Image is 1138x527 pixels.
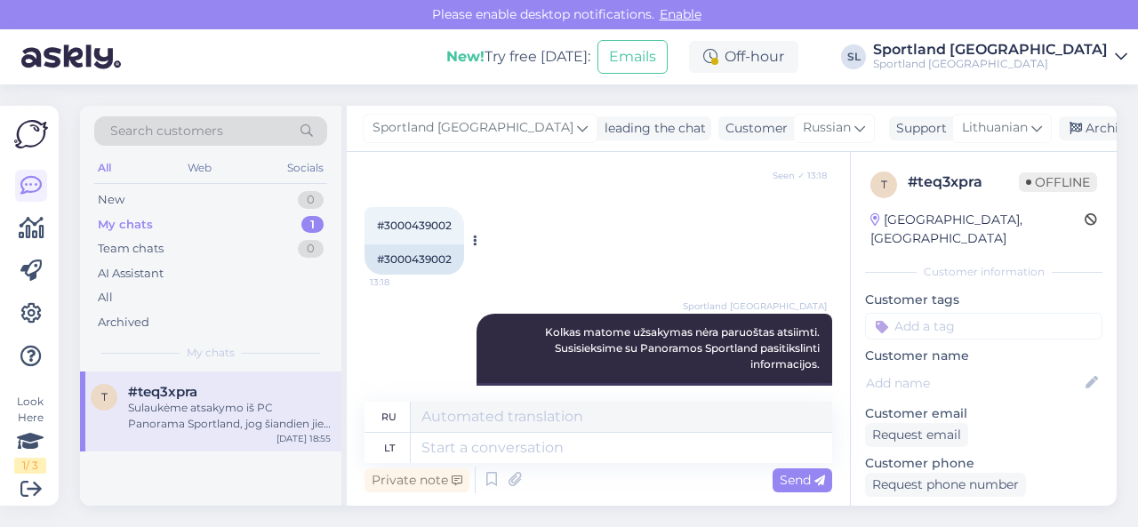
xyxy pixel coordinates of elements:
div: Request email [865,423,968,447]
span: t [881,178,887,191]
span: #teq3xpra [128,384,197,400]
a: Sportland [GEOGRAPHIC_DATA]Sportland [GEOGRAPHIC_DATA] [873,43,1127,71]
img: Askly Logo [14,120,48,148]
input: Add a tag [865,313,1102,339]
span: Sportland [GEOGRAPHIC_DATA] [683,299,827,313]
div: 0 [298,191,324,209]
span: Sportland [GEOGRAPHIC_DATA] [373,118,573,138]
div: [GEOGRAPHIC_DATA], [GEOGRAPHIC_DATA] [870,211,1085,248]
span: Russian [803,118,851,138]
div: All [94,156,115,180]
div: Try free [DATE]: [446,46,590,68]
b: New! [446,48,485,65]
div: Customer [718,119,788,138]
div: Request phone number [865,473,1026,497]
div: SL [841,44,866,69]
p: Customer tags [865,291,1102,309]
div: lt [384,433,395,463]
div: AI Assistant [98,265,164,283]
div: 1 [301,216,324,234]
div: All [98,289,113,307]
span: My chats [187,345,235,361]
span: Kolkas matome užsakymas nėra paruoštas atsiimti. Susisieksime su Panoramos Sportland pasitikslint... [545,325,822,371]
div: Socials [284,156,327,180]
div: Private note [365,468,469,492]
span: Seen ✓ 13:18 [760,169,827,182]
div: #3000439002 [365,244,464,275]
p: Visited pages [865,504,1102,523]
div: New [98,191,124,209]
span: 13:18 [370,275,437,289]
div: My chats [98,216,153,234]
div: Support [889,119,947,138]
div: [DATE] 18:55 [276,432,331,445]
span: t [101,390,108,403]
span: Send [780,472,825,488]
div: Look Here [14,394,46,474]
span: Offline [1019,172,1097,192]
input: Add name [866,373,1082,393]
div: 1 / 3 [14,458,46,474]
div: Sportland [GEOGRAPHIC_DATA] [873,57,1108,71]
div: Customer information [865,264,1102,280]
span: Enable [654,6,707,22]
p: Customer email [865,404,1102,423]
span: Lithuanian [962,118,1028,138]
div: Web [184,156,215,180]
span: #3000439002 [377,219,452,232]
div: ru [381,402,397,432]
span: Search customers [110,122,223,140]
button: Emails [597,40,668,74]
div: Archived [98,314,149,331]
div: На данный момент мы не видим готовый к выдаче заказ. Мы свяжемся с Panorama Sportland для уточнен... [477,383,832,445]
div: Off-hour [689,41,798,73]
div: leading the chat [597,119,706,138]
p: Customer phone [865,454,1102,473]
div: 0 [298,240,324,258]
div: Sportland [GEOGRAPHIC_DATA] [873,43,1108,57]
div: Sulaukėme atsakymo iš PC Panorama Sportland, jog šiandien jie turi techninių kliūčių. Tačiau perž... [128,400,331,432]
p: Customer name [865,347,1102,365]
div: Team chats [98,240,164,258]
div: # teq3xpra [908,172,1019,193]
